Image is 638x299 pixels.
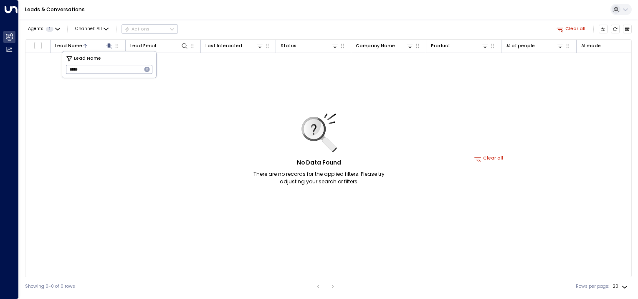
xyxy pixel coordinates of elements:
[431,42,489,50] div: Product
[506,42,565,50] div: # of people
[130,42,189,50] div: Lead Email
[25,25,62,33] button: Agents1
[122,24,178,34] div: Button group with a nested menu
[281,42,339,50] div: Status
[506,42,535,50] div: # of people
[623,25,632,34] button: Archived Leads
[581,42,601,50] div: AI mode
[472,154,506,163] button: Clear all
[611,25,620,34] span: Refresh
[576,283,609,290] label: Rows per page:
[613,281,629,291] div: 20
[25,6,85,13] a: Leads & Conversations
[431,42,450,50] div: Product
[205,42,242,50] div: Last Interacted
[34,41,42,49] span: Toggle select all
[297,159,341,167] h5: No Data Found
[55,42,82,50] div: Lead Name
[130,42,156,50] div: Lead Email
[356,42,395,50] div: Company Name
[28,27,43,31] span: Agents
[25,283,75,290] div: Showing 0-0 of 0 rows
[281,42,296,50] div: Status
[241,170,397,185] p: There are no records for the applied filters. Please try adjusting your search or filters.
[356,42,414,50] div: Company Name
[599,25,608,34] button: Customize
[205,42,264,50] div: Last Interacted
[313,281,338,291] nav: pagination navigation
[73,25,111,33] span: Channel:
[554,25,588,33] button: Clear all
[74,55,101,62] span: Lead Name
[122,24,178,34] button: Actions
[124,26,150,32] div: Actions
[73,25,111,33] button: Channel:All
[96,26,102,31] span: All
[55,42,114,50] div: Lead Name
[46,27,53,32] span: 1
